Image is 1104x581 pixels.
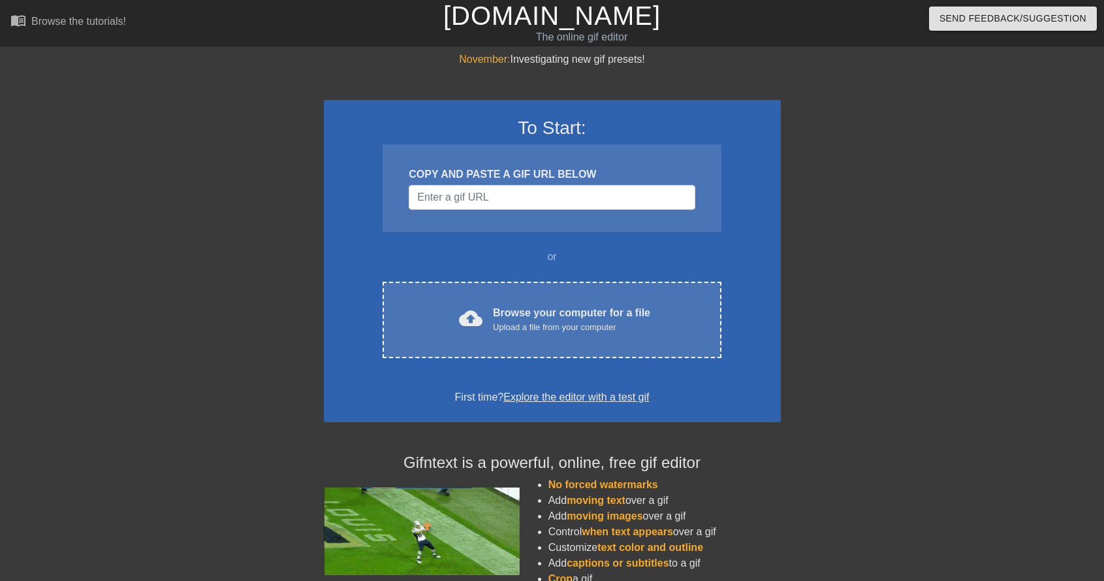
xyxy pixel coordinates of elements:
div: Browse your computer for a file [493,305,650,334]
a: Explore the editor with a test gif [503,391,649,403]
li: Customize [548,540,781,556]
div: COPY AND PASTE A GIF URL BELOW [409,167,695,182]
span: cloud_upload [459,307,482,330]
button: Send Feedback/Suggestion [929,7,1097,31]
span: Send Feedback/Suggestion [939,10,1086,27]
a: Browse the tutorials! [10,12,126,33]
span: text color and outline [597,542,703,553]
div: The online gif editor [375,29,789,45]
li: Add to a gif [548,556,781,571]
img: football_small.gif [324,488,520,575]
a: [DOMAIN_NAME] [443,1,661,30]
div: or [358,249,747,265]
h3: To Start: [341,117,764,139]
div: Investigating new gif presets! [324,52,781,67]
div: First time? [341,390,764,405]
li: Control over a gif [548,524,781,540]
span: menu_book [10,12,26,28]
input: Username [409,185,695,210]
span: November: [459,54,510,65]
span: moving images [567,510,642,522]
li: Add over a gif [548,508,781,524]
div: Browse the tutorials! [31,16,126,27]
li: Add over a gif [548,493,781,508]
span: No forced watermarks [548,479,658,490]
h4: Gifntext is a powerful, online, free gif editor [324,454,781,473]
div: Upload a file from your computer [493,321,650,334]
span: moving text [567,495,625,506]
span: when text appears [582,526,673,537]
span: captions or subtitles [567,557,669,569]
